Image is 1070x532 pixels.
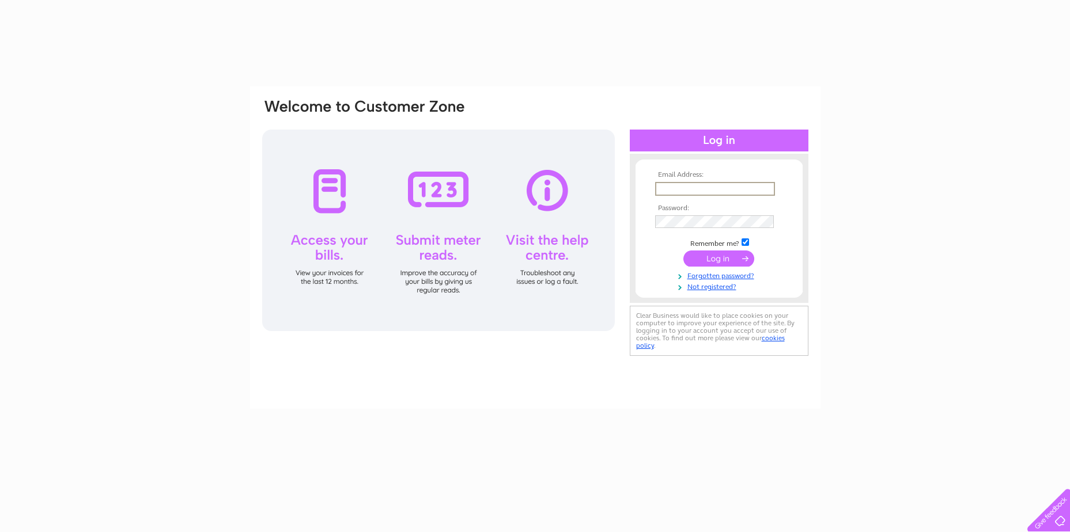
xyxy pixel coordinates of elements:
th: Password: [652,204,786,212]
a: Forgotten password? [655,269,786,280]
input: Submit [683,250,754,267]
a: cookies policy [636,334,785,349]
td: Remember me? [652,237,786,248]
th: Email Address: [652,171,786,179]
div: Clear Business would like to place cookies on your computer to improve your experience of the sit... [630,306,808,356]
a: Not registered? [655,280,786,291]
